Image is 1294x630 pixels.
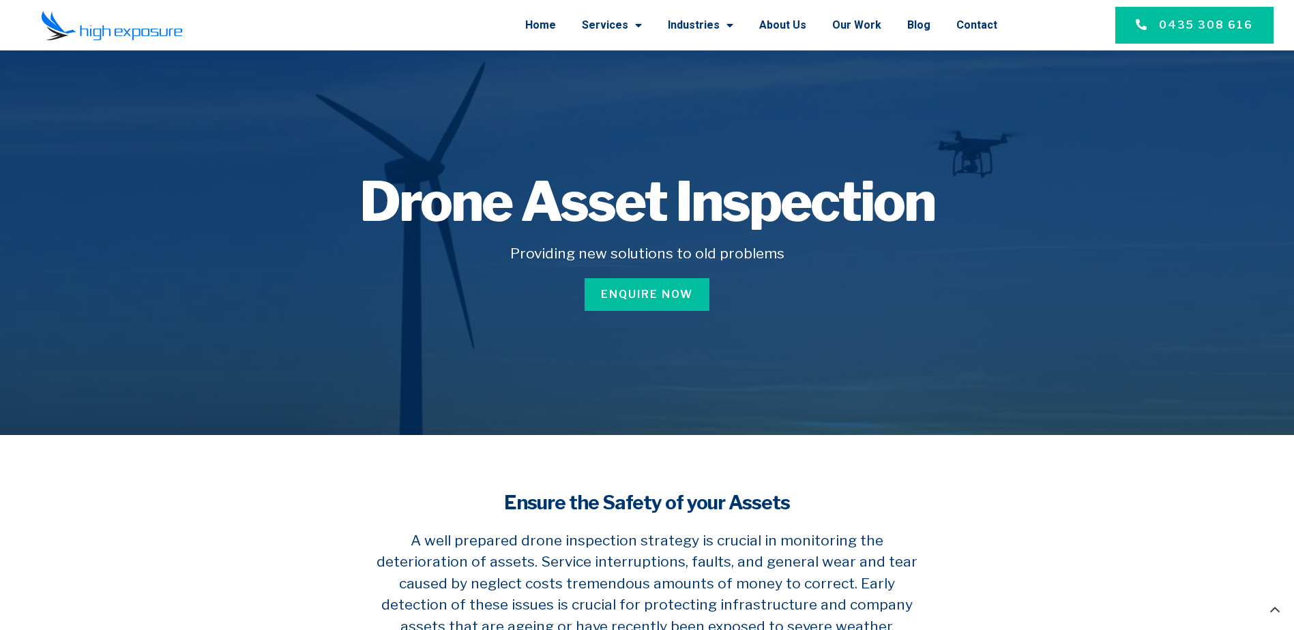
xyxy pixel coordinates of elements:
span: 0435 308 616 [1159,17,1253,33]
a: Blog [907,7,930,43]
nav: Menu [220,7,997,43]
span: Enquire Now [601,286,693,303]
img: Final-Logo copy [41,10,183,41]
h4: Ensure the Safety of your Assets [368,490,927,516]
a: 0435 308 616 [1115,7,1274,44]
h1: Drone Asset Inspection [239,175,1055,229]
a: Our Work [832,7,881,43]
a: Home [525,7,556,43]
a: Services [582,7,642,43]
a: Enquire Now [585,278,709,311]
a: Industries [668,7,733,43]
h5: Providing new solutions to old problems [239,243,1055,265]
a: Contact [956,7,997,43]
a: About Us [759,7,806,43]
